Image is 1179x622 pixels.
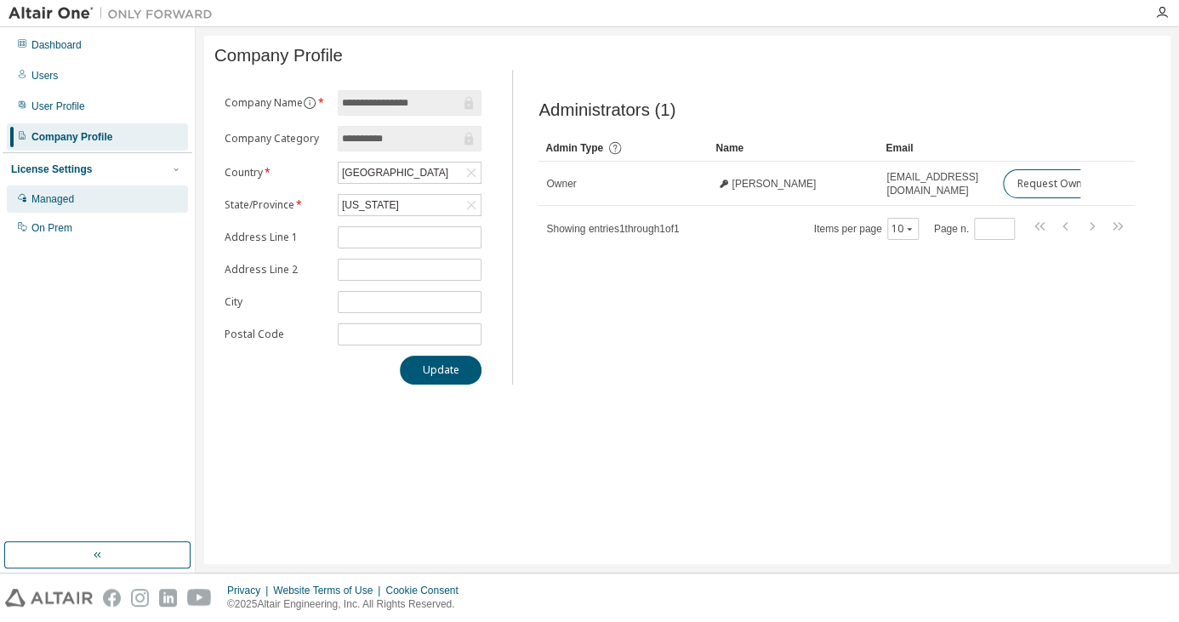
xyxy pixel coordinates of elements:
img: instagram.svg [131,589,149,607]
img: facebook.svg [103,589,121,607]
label: Country [225,166,327,180]
label: State/Province [225,198,327,212]
div: User Profile [31,100,85,113]
span: [EMAIL_ADDRESS][DOMAIN_NAME] [886,170,988,197]
div: Website Terms of Use [273,584,385,597]
div: [US_STATE] [339,196,402,214]
label: Postal Code [225,328,327,341]
label: Company Category [225,132,327,146]
button: Update [400,356,481,385]
span: Company Profile [214,46,343,66]
button: information [303,96,316,110]
span: Items per page [814,218,919,240]
button: Request Owner Change [1003,169,1147,198]
div: Company Profile [31,130,112,144]
div: On Prem [31,221,72,235]
img: youtube.svg [187,589,212,607]
div: Dashboard [31,38,82,52]
div: Name [715,134,872,162]
span: Page n. [934,218,1015,240]
div: Users [31,69,58,83]
span: Administrators (1) [538,100,675,120]
label: Address Line 1 [225,231,327,244]
label: Address Line 2 [225,263,327,277]
div: Managed [31,192,74,206]
span: Admin Type [545,142,603,154]
div: License Settings [11,163,92,176]
img: altair_logo.svg [5,589,93,607]
div: Cookie Consent [385,584,468,597]
img: Altair One [9,5,221,22]
div: [GEOGRAPHIC_DATA] [339,163,451,182]
span: [PERSON_NAME] [732,177,816,191]
label: Company Name [225,96,327,110]
span: Showing entries 1 through 1 of 1 [546,223,679,235]
label: City [225,295,327,309]
button: 10 [891,222,914,236]
div: [GEOGRAPHIC_DATA] [339,163,481,183]
p: © 2025 Altair Engineering, Inc. All Rights Reserved. [227,597,469,612]
div: Email [886,134,988,162]
div: [US_STATE] [339,195,481,215]
img: linkedin.svg [159,589,177,607]
div: Privacy [227,584,273,597]
span: Owner [546,177,576,191]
